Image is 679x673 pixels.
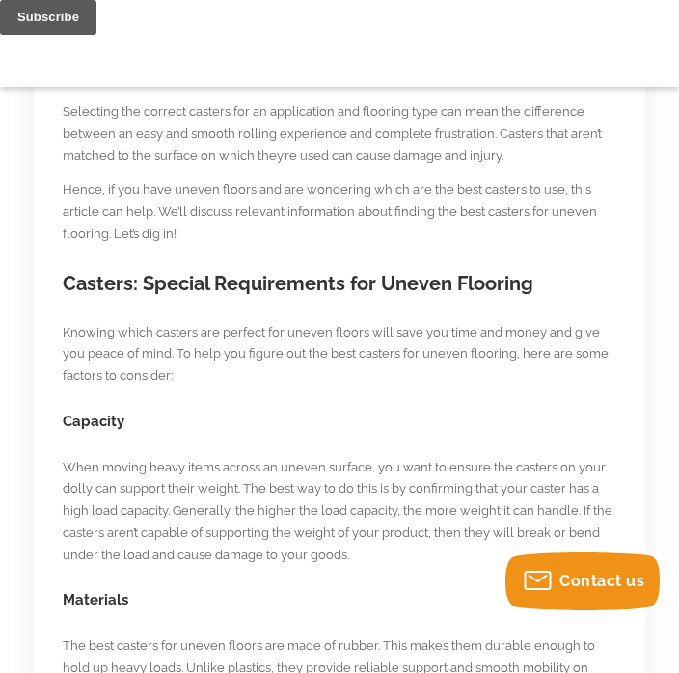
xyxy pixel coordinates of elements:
[63,270,616,298] h2: Casters: Special Requirements for Uneven Flooring
[63,322,616,388] p: Knowing which casters are perfect for uneven floors will save you time and money and give you pea...
[63,179,616,245] p: Hence, if you have uneven floors and are wondering which are the best casters to use, this articl...
[63,457,616,567] p: When moving heavy items across an uneven surface, you want to ensure the casters on your dolly ca...
[63,412,616,433] h3: Capacity
[240,404,439,419] span: Linco Casters & Industrial Supply
[63,590,616,611] h3: Materials
[185,224,493,243] strong: Sign up and Save 10% On Your Order
[21,265,658,288] label: Email Address
[21,346,118,381] input: Subscribe
[63,101,616,167] p: Selecting the correct casters for an application and flooring type can mean the difference betwee...
[505,552,660,610] button: Contact us
[559,572,644,590] span: Contact us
